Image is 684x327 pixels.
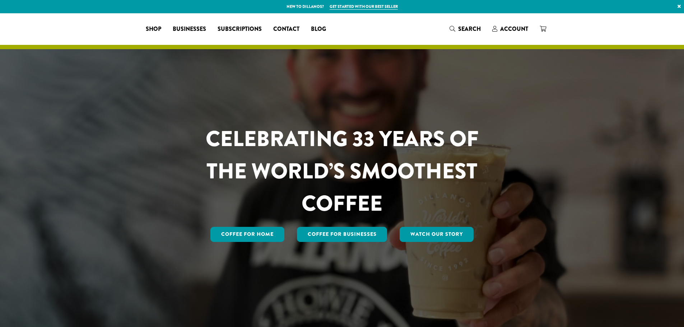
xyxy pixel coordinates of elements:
a: Coffee For Businesses [297,227,387,242]
a: Search [444,23,487,35]
span: Shop [146,25,161,34]
a: Watch Our Story [400,227,474,242]
span: Subscriptions [218,25,262,34]
a: Shop [140,23,167,35]
span: Businesses [173,25,206,34]
a: Get started with our best seller [330,4,398,10]
h1: CELEBRATING 33 YEARS OF THE WORLD’S SMOOTHEST COFFEE [185,123,500,220]
span: Contact [273,25,299,34]
span: Blog [311,25,326,34]
span: Account [500,25,528,33]
span: Search [458,25,481,33]
a: Coffee for Home [210,227,284,242]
